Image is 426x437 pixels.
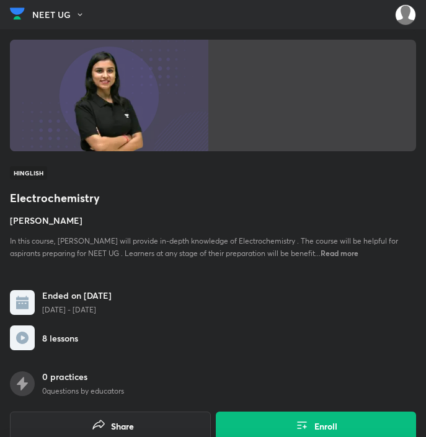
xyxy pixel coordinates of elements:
span: Hinglish [10,166,47,180]
h4: [PERSON_NAME] [10,214,416,227]
span: In this course, [PERSON_NAME] will provide in-depth knowledge of Electrochemistry . The course wi... [10,236,398,258]
img: Amisha Rani [395,4,416,25]
img: Company Logo [10,4,25,23]
button: NEET UG [32,6,92,24]
h1: Electrochemistry [10,190,416,206]
h6: Ended on [DATE] [42,289,112,302]
p: [DATE] - [DATE] [42,304,112,316]
img: Thumbnail [10,40,208,151]
span: Read more [321,248,358,258]
p: 0 questions by educators [42,386,124,397]
h6: 0 practices [42,370,124,383]
a: Company Logo [10,4,25,26]
h6: 8 lessons [42,332,78,345]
